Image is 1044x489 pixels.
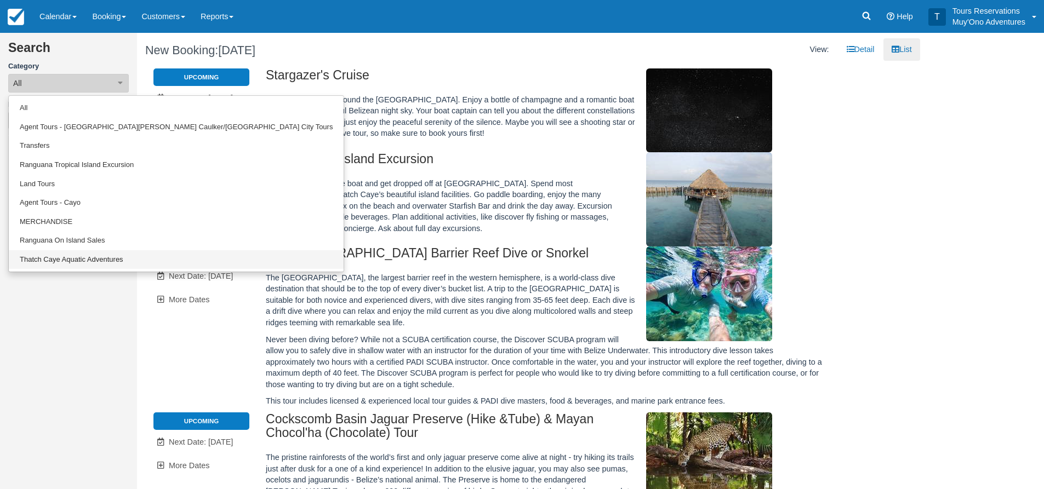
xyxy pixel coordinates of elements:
a: Next Date: [DATE] [153,87,249,110]
p: This tour includes licensed & experienced local tour guides & PADI dive masters, food & beverages... [266,395,824,407]
p: Muy'Ono Adventures [952,16,1025,27]
a: Agent Tours - [GEOGRAPHIC_DATA][PERSON_NAME] Caulker/[GEOGRAPHIC_DATA] City Tours [9,118,344,137]
button: All [8,74,129,93]
span: More Dates [169,295,209,304]
img: checkfront-main-nav-mini-logo.png [8,9,24,25]
label: Category [8,61,129,72]
span: Help [897,12,913,21]
a: Transfers [9,136,344,156]
h2: PM - [GEOGRAPHIC_DATA] Barrier Reef Dive or Snorkel [266,246,824,267]
h2: Thatch Caye Island Excursion [266,152,824,172]
span: More Dates [169,461,209,470]
a: All [9,99,344,118]
span: All [13,78,22,89]
div: T [928,8,946,26]
p: Tours Reservations [952,5,1025,16]
p: Never been diving before? While not a SCUBA certification course, the Discover SCUBA program will... [266,334,824,390]
img: M295-1 [646,246,772,341]
a: Thatch Caye Aquatic Adventures [9,250,344,269]
img: M296-1 [646,152,772,246]
li: Upcoming [153,68,249,86]
span: Next Date: [DATE] [169,272,233,280]
a: Land Tours [9,175,344,194]
h2: Stargazer's Cruise [266,68,824,89]
a: Detail [838,38,883,61]
a: List [883,38,920,61]
p: An hour long cruise around the [GEOGRAPHIC_DATA]. Enjoy a bottle of champagne and a romantic boat... [266,94,824,139]
span: Next Date: [DATE] [169,438,233,446]
span: [DATE] [218,43,255,57]
li: Upcoming [153,412,249,430]
h1: New Booking: [145,44,520,57]
span: Next Date: [DATE] [169,94,233,102]
a: Ranguana Tropical Island Excursion [9,156,344,175]
a: Agent Tours - Cayo [9,193,344,212]
p: The [GEOGRAPHIC_DATA], the largest barrier reef in the western hemisphere, is a world-class dive ... [266,272,824,329]
h2: Cockscomb Basin Jaguar Preserve (Hike &Tube) & Mayan Chocol'ha (Chocolate) Tour [266,412,824,446]
img: M308-1 [646,68,772,152]
a: Ranguana On Island Sales [9,231,344,250]
p: Take a ride on the dive boat and get dropped off at [GEOGRAPHIC_DATA]. Spend most of the day enjo... [266,178,824,234]
h2: Search [8,41,129,61]
a: Next Date: [DATE] [153,265,249,287]
a: MERCHANDISE [9,212,344,232]
li: View: [802,38,837,61]
a: Next Date: [DATE] [153,431,249,453]
i: Help [887,13,894,20]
